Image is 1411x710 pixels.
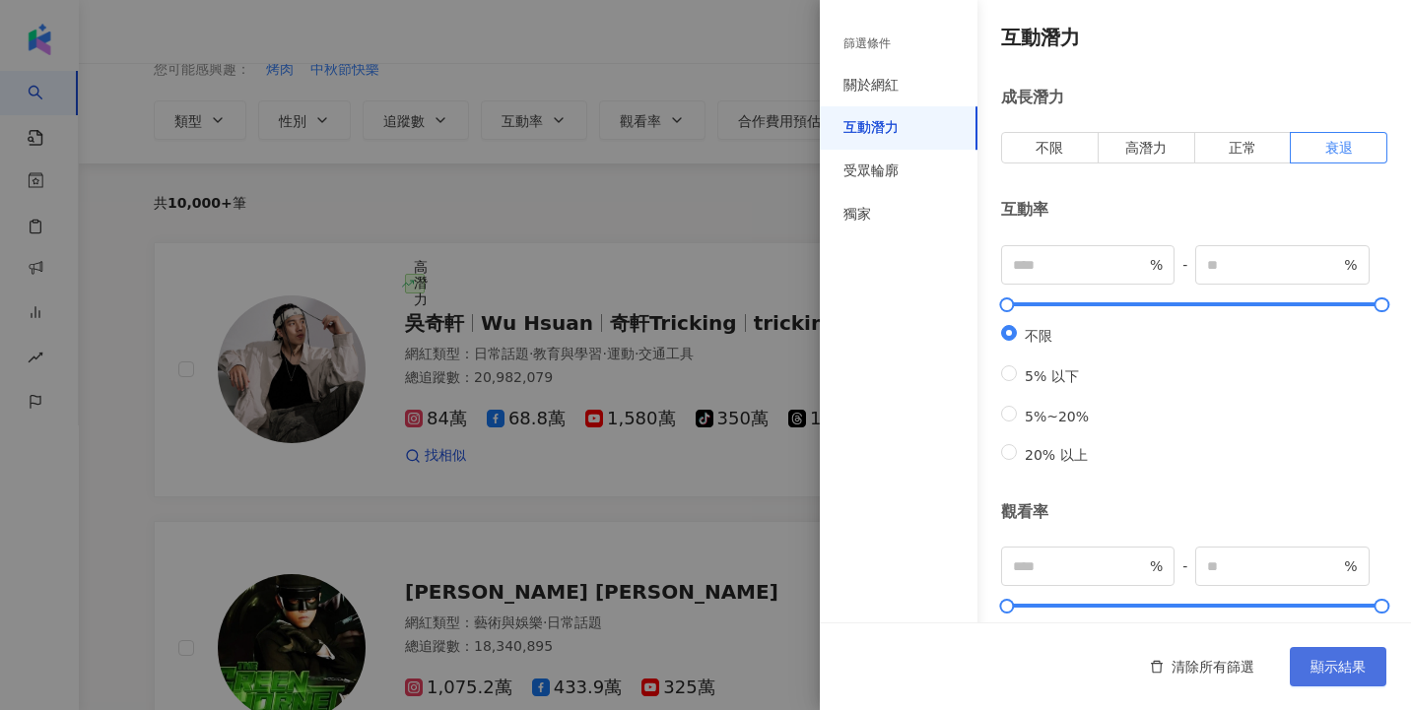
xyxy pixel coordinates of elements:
span: 衰退 [1325,140,1353,156]
span: 顯示結果 [1310,659,1366,675]
div: 觀看率 [1001,501,1387,523]
span: 清除所有篩選 [1172,659,1254,675]
div: 互動潛力 [843,118,899,138]
span: % [1344,254,1357,276]
div: 成長潛力 [1001,87,1387,108]
span: 不限 [1036,140,1063,156]
div: 受眾輪廓 [843,161,899,181]
div: 互動率 [1001,199,1387,221]
span: 正常 [1229,140,1256,156]
button: 清除所有篩選 [1130,647,1274,686]
span: 20% 以上 [1017,447,1096,463]
h4: 互動潛力 [1001,24,1387,51]
span: 不限 [1017,328,1060,344]
div: 關於網紅 [843,76,899,96]
div: 獨家 [843,205,871,225]
span: % [1150,555,1163,577]
span: % [1150,254,1163,276]
span: 5%~20% [1017,409,1097,424]
span: - [1175,555,1195,577]
div: 篩選條件 [843,35,891,52]
button: 顯示結果 [1290,647,1386,686]
span: delete [1150,660,1164,674]
span: % [1344,555,1357,577]
span: 5% 以下 [1017,368,1087,384]
span: - [1175,254,1195,276]
span: 高潛力 [1125,140,1167,156]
